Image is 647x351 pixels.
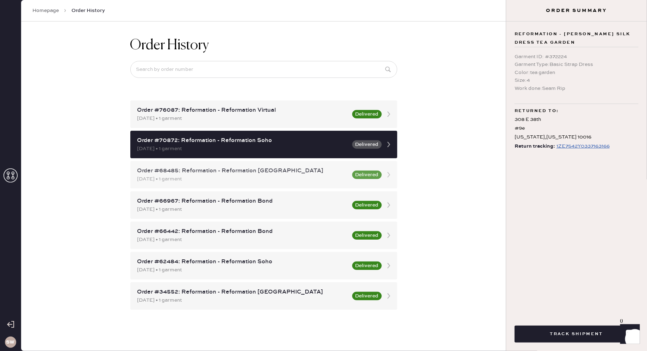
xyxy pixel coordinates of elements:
span: Returned to: [515,107,559,115]
button: Delivered [352,140,382,149]
div: 308 E 38th #9e [US_STATE] , [US_STATE] 10016 [515,115,639,142]
div: Order #34552: Reformation - Reformation [GEOGRAPHIC_DATA] [137,288,348,296]
div: Order #70872: Reformation - Reformation Soho [137,136,348,145]
div: Garment ID : # 372224 [515,53,639,61]
a: 1ZE7542Y0337163166 [555,142,610,151]
input: Search by order number [130,61,397,78]
div: https://www.ups.com/track?loc=en_US&tracknum=1ZE7542Y0337163166&requester=WT/trackdetails [556,142,610,150]
span: Return tracking: [515,142,555,151]
h3: Order Summary [506,7,647,14]
a: Track Shipment [515,330,639,337]
div: [DATE] • 1 garment [137,296,348,304]
iframe: Front Chat [614,319,644,350]
div: Work done : Seam Rip [515,85,639,92]
h3: SW [6,340,15,345]
h1: Order History [130,37,209,54]
div: Order #76087: Reformation - Reformation Virtual [137,106,348,115]
div: [DATE] • 1 garment [137,236,348,244]
div: Color : tea garden [515,69,639,76]
a: Homepage [32,7,59,14]
button: Delivered [352,292,382,300]
div: [DATE] • 1 garment [137,175,348,183]
div: [DATE] • 1 garment [137,266,348,274]
button: Delivered [352,261,382,270]
button: Delivered [352,171,382,179]
div: Order #62484: Reformation - Reformation Soho [137,258,348,266]
span: Reformation - [PERSON_NAME] Silk Dress tea garden [515,30,639,47]
button: Delivered [352,201,382,209]
button: Delivered [352,231,382,240]
span: Order History [71,7,105,14]
div: Order #66967: Reformation - Reformation Bond [137,197,348,205]
div: [DATE] • 1 garment [137,205,348,213]
div: Garment Type : Basic Strap Dress [515,61,639,68]
div: [DATE] • 1 garment [137,115,348,122]
div: [DATE] • 1 garment [137,145,348,153]
button: Track Shipment [515,326,639,343]
div: Size : 4 [515,76,639,84]
button: Delivered [352,110,382,118]
div: Order #68485: Reformation - Reformation [GEOGRAPHIC_DATA] [137,167,348,175]
div: Order #66442: Reformation - Reformation Bond [137,227,348,236]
